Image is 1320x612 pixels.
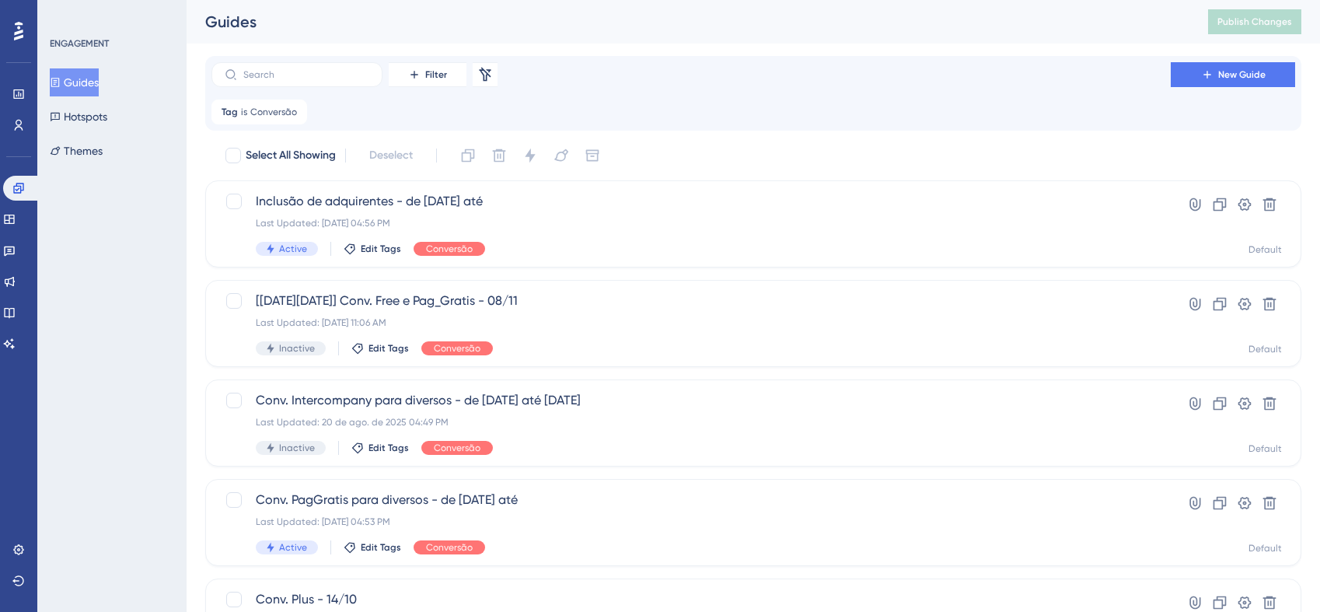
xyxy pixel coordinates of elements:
span: is [241,106,247,118]
span: Edit Tags [368,442,409,454]
span: Conversão [434,342,480,355]
span: Edit Tags [361,243,401,255]
div: Default [1248,343,1282,355]
div: Last Updated: [DATE] 04:53 PM [256,516,1126,528]
button: Edit Tags [351,342,409,355]
span: Conv. PagGratis para diversos - de [DATE] até [256,491,1126,509]
span: Select All Showing [246,146,336,165]
div: Last Updated: 20 de ago. de 2025 04:49 PM [256,416,1126,428]
span: Conversão [434,442,480,454]
button: Themes [50,137,103,165]
button: Edit Tags [344,243,401,255]
div: Default [1248,243,1282,256]
span: Edit Tags [361,541,401,554]
span: Edit Tags [368,342,409,355]
button: Edit Tags [344,541,401,554]
button: Filter [389,62,466,87]
span: Conv. Plus - 14/10 [256,590,1126,609]
span: Tag [222,106,238,118]
span: Publish Changes [1217,16,1292,28]
div: Last Updated: [DATE] 04:56 PM [256,217,1126,229]
span: Conversão [426,541,473,554]
div: Guides [205,11,1169,33]
button: Edit Tags [351,442,409,454]
button: Publish Changes [1208,9,1301,34]
button: Hotspots [50,103,107,131]
span: [[DATE][DATE]] Conv. Free e Pag_Gratis - 08/11 [256,292,1126,310]
span: Conv. Intercompany para diversos - de [DATE] até [DATE] [256,391,1126,410]
span: Conversão [426,243,473,255]
span: Inclusão de adquirentes - de [DATE] até [256,192,1126,211]
div: Last Updated: [DATE] 11:06 AM [256,316,1126,329]
span: Conversão [250,106,297,118]
button: New Guide [1171,62,1295,87]
div: ENGAGEMENT [50,37,109,50]
button: Deselect [355,142,427,170]
span: Deselect [369,146,413,165]
input: Search [243,69,369,80]
span: Inactive [279,342,315,355]
span: Active [279,243,307,255]
div: Default [1248,442,1282,455]
span: Filter [425,68,447,81]
button: Guides [50,68,99,96]
span: New Guide [1218,68,1266,81]
span: Active [279,541,307,554]
div: Default [1248,542,1282,554]
span: Inactive [279,442,315,454]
